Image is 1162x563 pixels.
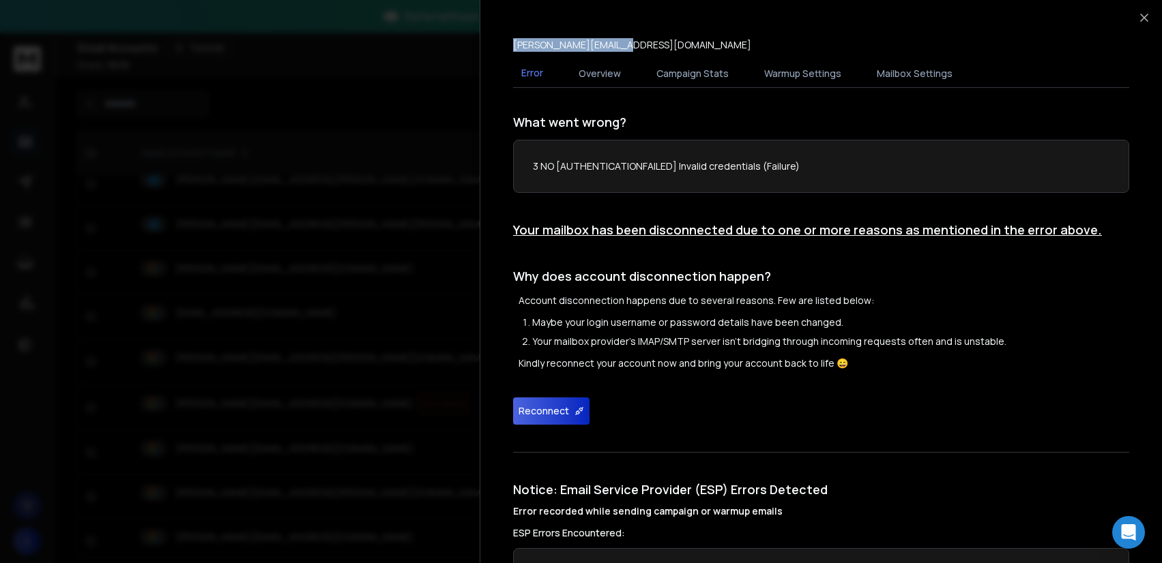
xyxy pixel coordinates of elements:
[513,267,1129,286] h1: Why does account disconnection happen?
[533,159,1109,173] p: 3 NO [AUTHENTICATIONFAILED] Invalid credentials (Failure)
[519,356,1129,370] p: Kindly reconnect your account now and bring your account back to life 😄
[513,220,1129,239] h1: Your mailbox has been disconnected due to one or more reasons as mentioned in the error above.
[513,526,1129,540] h3: ESP Errors Encountered:
[756,59,849,89] button: Warmup Settings
[513,112,1129,132] h1: What went wrong?
[570,59,629,89] button: Overview
[513,504,1129,518] h4: Error recorded while sending campaign or warmup emails
[513,38,751,52] p: [PERSON_NAME][EMAIL_ADDRESS][DOMAIN_NAME]
[1112,516,1145,549] div: Open Intercom Messenger
[869,59,961,89] button: Mailbox Settings
[648,59,737,89] button: Campaign Stats
[519,294,1129,307] p: Account disconnection happens due to several reasons. Few are listed below:
[532,335,1129,348] li: Your mailbox provider's IMAP/SMTP server isn't bridging through incoming requests often and is un...
[532,316,1129,329] li: Maybe your login username or password details have been changed.
[513,480,1129,518] h1: Notice: Email Service Provider (ESP) Errors Detected
[513,58,551,89] button: Error
[513,397,590,425] button: Reconnect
